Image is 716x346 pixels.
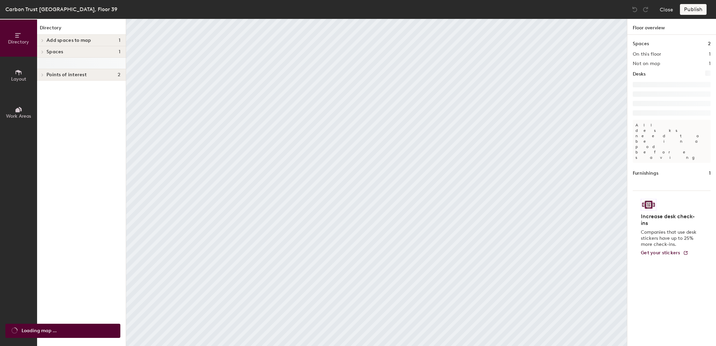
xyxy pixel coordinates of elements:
h2: 1 [709,52,711,57]
span: 1 [119,49,120,55]
img: Sticker logo [641,199,656,210]
span: 1 [119,38,120,43]
h2: On this floor [633,52,661,57]
h1: Desks [633,70,646,78]
h1: Furnishings [633,170,658,177]
p: Companies that use desk stickers have up to 25% more check-ins. [641,229,698,248]
img: Redo [642,6,649,13]
span: 2 [118,72,120,78]
span: Work Areas [6,113,31,119]
h1: Spaces [633,40,649,48]
h1: Floor overview [627,19,716,35]
span: Get your stickers [641,250,680,256]
span: Points of interest [47,72,87,78]
button: Close [660,4,673,15]
span: Layout [11,76,26,82]
h2: 1 [709,61,711,66]
img: Undo [631,6,638,13]
h4: Increase desk check-ins [641,213,698,227]
span: Spaces [47,49,63,55]
h1: 1 [709,170,711,177]
span: Add spaces to map [47,38,91,43]
span: Loading map ... [22,327,57,335]
a: Get your stickers [641,250,688,256]
span: Directory [8,39,29,45]
h1: Directory [37,24,126,35]
h1: 2 [708,40,711,48]
div: Carbon Trust [GEOGRAPHIC_DATA], Floor 39 [5,5,117,13]
h2: Not on map [633,61,660,66]
p: All desks need to be in a pod before saving [633,120,711,163]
